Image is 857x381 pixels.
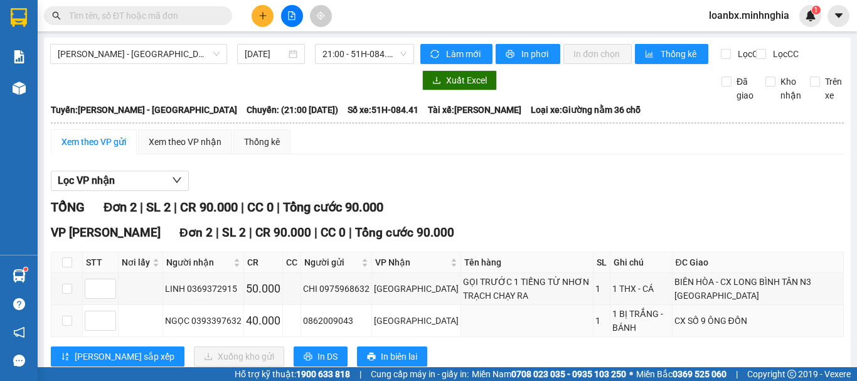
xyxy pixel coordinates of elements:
[317,350,338,363] span: In DS
[140,200,143,215] span: |
[420,44,492,64] button: syncLàm mới
[673,252,844,273] th: ĐC Giao
[180,200,238,215] span: CR 90.000
[357,346,427,367] button: printerIn biên lai
[303,282,370,296] div: CHI 0975968632
[146,200,171,215] span: SL 2
[775,75,806,102] span: Kho nhận
[296,369,350,379] strong: 1900 633 818
[521,47,550,61] span: In phơi
[673,273,844,305] td: BIÊN HÒA - CX LONG BÌNH TÂN N3 [GEOGRAPHIC_DATA]
[249,225,252,240] span: |
[247,103,338,117] span: Chuyến: (21:00 [DATE])
[610,252,673,273] th: Ghi chú
[303,314,370,328] div: 0862009043
[348,103,418,117] span: Số xe: 51H-084.41
[174,200,177,215] span: |
[104,200,137,215] span: Đơn 2
[461,252,594,273] th: Tên hàng
[13,50,26,63] img: solution-icon
[244,135,280,149] div: Thống kê
[531,103,641,117] span: Loại xe: Giường nằm 36 chỗ
[149,135,221,149] div: Xem theo VP nhận
[13,269,26,282] img: warehouse-icon
[733,47,765,61] span: Lọc CR
[194,346,284,367] button: downloadXuống kho gửi
[69,9,217,23] input: Tìm tên, số ĐT hoặc mã đơn
[349,225,352,240] span: |
[321,225,346,240] span: CC 0
[24,267,28,271] sup: 1
[304,255,359,269] span: Người gửi
[13,298,25,310] span: question-circle
[51,171,189,191] button: Lọc VP nhận
[367,352,376,362] span: printer
[645,50,656,60] span: bar-chart
[732,75,759,102] span: Đã giao
[58,45,220,63] span: Phan Rí - Sài Gòn
[122,255,150,269] span: Nơi lấy
[629,372,633,377] span: ⚪️
[446,47,482,61] span: Làm mới
[805,10,816,21] img: icon-new-feature
[58,173,115,188] span: Lọc VP nhận
[372,305,461,337] td: Sài Gòn
[422,70,497,90] button: downloadXuất Excel
[310,5,332,27] button: aim
[241,200,244,215] span: |
[787,370,796,378] span: copyright
[372,273,461,305] td: Sài Gòn
[374,282,459,296] div: [GEOGRAPHIC_DATA]
[252,5,274,27] button: plus
[463,275,591,303] div: GỌI TRƯỚC 1 TIẾNG TỪ NHƠN TRẠCH CHẠY RA
[736,367,738,381] span: |
[814,6,818,14] span: 1
[828,5,849,27] button: caret-down
[563,44,632,64] button: In đơn chọn
[446,73,487,87] span: Xuất Excel
[496,44,560,64] button: printerIn phơi
[612,307,670,335] div: 1 BỊ TRẮNG - BÁNH
[283,200,383,215] span: Tổng cước 90.000
[673,369,727,379] strong: 0369 525 060
[11,8,27,27] img: logo-vxr
[768,47,801,61] span: Lọc CC
[595,282,608,296] div: 1
[375,255,448,269] span: VP Nhận
[83,252,119,273] th: STT
[359,367,361,381] span: |
[51,105,237,115] b: Tuyến: [PERSON_NAME] - [GEOGRAPHIC_DATA]
[61,352,70,362] span: sort-ascending
[216,225,219,240] span: |
[235,367,350,381] span: Hỗ trợ kỹ thuật:
[247,200,274,215] span: CC 0
[355,225,454,240] span: Tổng cước 90.000
[430,50,441,60] span: sync
[13,326,25,338] span: notification
[472,367,626,381] span: Miền Nam
[322,45,407,63] span: 21:00 - 51H-084.41
[595,314,608,328] div: 1
[812,6,821,14] sup: 1
[222,225,246,240] span: SL 2
[283,252,301,273] th: CC
[636,367,727,381] span: Miền Bắc
[381,350,417,363] span: In biên lai
[699,8,799,23] span: loanbx.minhnghia
[244,252,283,273] th: CR
[316,11,325,20] span: aim
[52,11,61,20] span: search
[51,225,161,240] span: VP [PERSON_NAME]
[277,200,280,215] span: |
[314,225,317,240] span: |
[246,312,280,330] div: 40.000
[594,252,610,273] th: SL
[432,76,441,86] span: download
[287,11,296,20] span: file-add
[246,280,280,298] div: 50.000
[51,200,85,215] span: TỔNG
[661,47,698,61] span: Thống kê
[51,346,184,367] button: sort-ascending[PERSON_NAME] sắp xếp
[506,50,516,60] span: printer
[165,314,242,328] div: NGỌC 0393397632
